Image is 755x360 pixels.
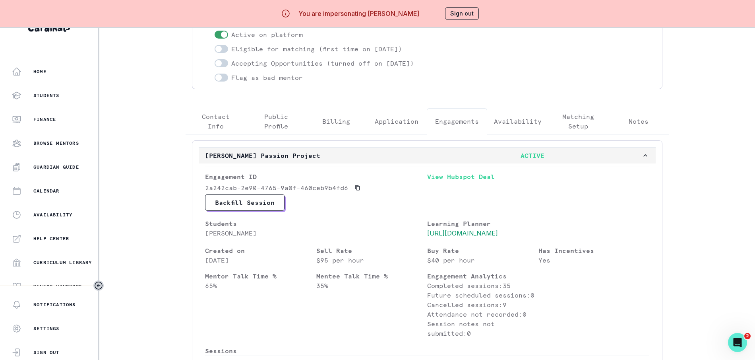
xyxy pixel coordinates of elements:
[231,44,402,54] p: Eligible for matching (first time on [DATE])
[205,346,649,356] p: Sessions
[33,188,60,194] p: Calendar
[427,255,538,265] p: $40 per hour
[555,112,602,131] p: Matching Setup
[427,219,649,228] p: Learning Planner
[494,117,542,126] p: Availability
[231,73,303,82] p: Flag as bad mentor
[33,283,82,290] p: Mentor Handbook
[205,219,427,228] p: Students
[205,228,427,238] p: [PERSON_NAME]
[33,164,79,170] p: Guardian Guide
[33,212,72,218] p: Availability
[192,112,239,131] p: Contact Info
[205,246,316,255] p: Created on
[316,281,428,290] p: 35 %
[427,309,538,319] p: Attendance not recorded: 0
[445,7,479,20] button: Sign out
[538,246,650,255] p: Has Incentives
[199,148,656,163] button: [PERSON_NAME] Passion ProjectACTIVE
[33,259,92,266] p: Curriculum Library
[33,325,60,332] p: Settings
[33,68,46,75] p: Home
[33,116,56,123] p: Finance
[93,280,104,291] button: Toggle sidebar
[316,255,428,265] p: $95 per hour
[375,117,418,126] p: Application
[316,271,428,281] p: Mentee Talk Time %
[33,302,76,308] p: Notifications
[728,333,747,352] iframe: Intercom live chat
[33,349,60,356] p: Sign Out
[231,30,303,39] p: Active on platform
[322,117,350,126] p: Billing
[427,172,649,194] a: View Hubspot Deal
[744,333,751,339] span: 2
[427,300,538,309] p: Cancelled sessions: 9
[33,235,69,242] p: Help Center
[205,271,316,281] p: Mentor Talk Time %
[427,229,498,237] a: [URL][DOMAIN_NAME]
[253,112,300,131] p: Public Profile
[205,281,316,290] p: 65 %
[205,255,316,265] p: [DATE]
[205,172,427,181] p: Engagement ID
[205,194,285,211] button: Backfill Session
[427,290,538,300] p: Future scheduled sessions: 0
[298,9,419,18] p: You are impersonating [PERSON_NAME]
[427,281,538,290] p: Completed sessions: 35
[427,319,538,338] p: Session notes not submitted: 0
[427,271,538,281] p: Engagement Analytics
[427,246,538,255] p: Buy Rate
[205,151,423,160] p: [PERSON_NAME] Passion Project
[33,92,60,99] p: Students
[351,181,364,194] button: Copied to clipboard
[205,183,348,193] p: 2a242cab-2e90-4765-9a0f-460ceb9b4fd6
[629,117,649,126] p: Notes
[423,151,641,160] p: ACTIVE
[316,246,428,255] p: Sell Rate
[538,255,650,265] p: Yes
[231,58,414,68] p: Accepting Opportunities (turned off on [DATE])
[33,140,79,146] p: Browse Mentors
[435,117,479,126] p: Engagements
